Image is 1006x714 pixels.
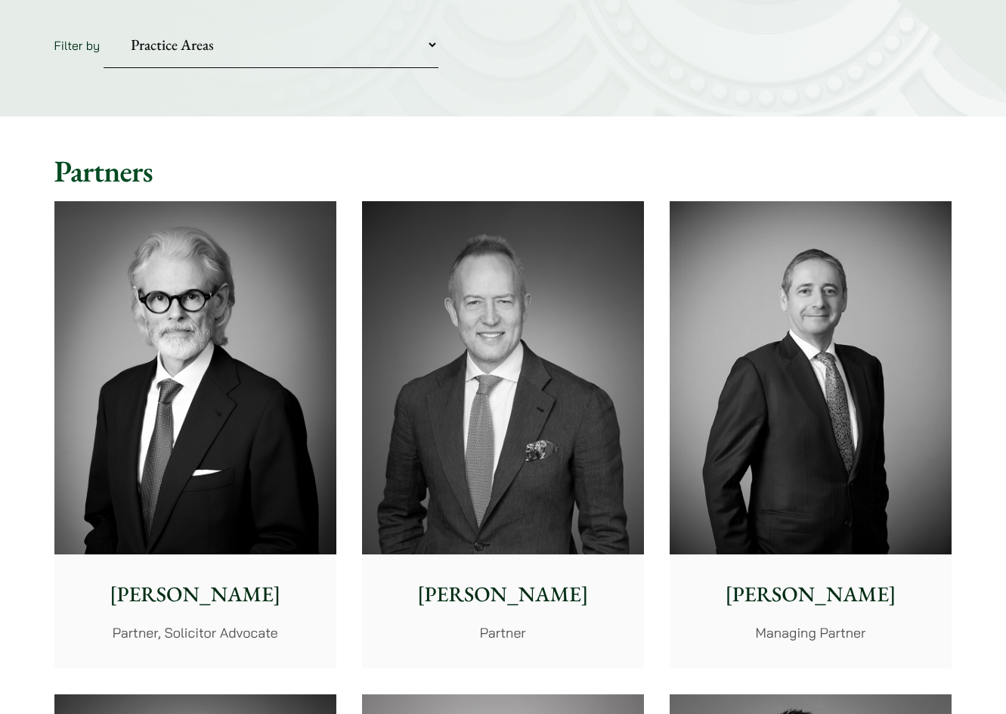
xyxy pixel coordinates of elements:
[54,153,952,189] h2: Partners
[362,201,644,669] a: [PERSON_NAME] Partner
[670,201,952,669] a: [PERSON_NAME] Managing Partner
[67,622,324,643] p: Partner, Solicitor Advocate
[682,579,939,610] p: [PERSON_NAME]
[374,579,632,610] p: [PERSON_NAME]
[54,201,336,669] a: [PERSON_NAME] Partner, Solicitor Advocate
[67,579,324,610] p: [PERSON_NAME]
[374,622,632,643] p: Partner
[682,622,939,643] p: Managing Partner
[54,38,101,53] label: Filter by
